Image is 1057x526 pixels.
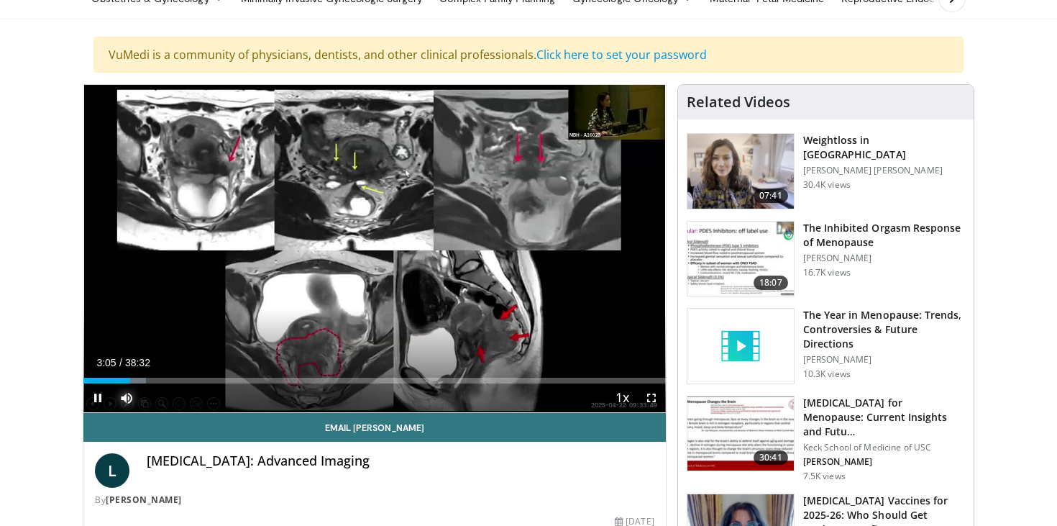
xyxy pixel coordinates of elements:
[687,221,965,297] a: 18:07 The Inhibited Orgasm Response of Menopause [PERSON_NAME] 16.7K views
[95,494,654,507] div: By
[608,384,637,412] button: Playback Rate
[754,276,788,290] span: 18:07
[803,368,851,380] p: 10.3K views
[106,494,182,506] a: [PERSON_NAME]
[803,396,965,439] h3: [MEDICAL_DATA] for Menopause: Current Insights and Futu…
[95,453,129,488] a: L
[803,253,965,264] p: [PERSON_NAME]
[687,308,965,384] a: The Year in Menopause: Trends, Controversies & Future Directions [PERSON_NAME] 10.3K views
[119,357,122,368] span: /
[687,396,965,482] a: 30:41 [MEDICAL_DATA] for Menopause: Current Insights and Futu… Keck School of Medicine of USC [PE...
[637,384,666,412] button: Fullscreen
[754,450,788,465] span: 30:41
[687,133,965,209] a: 07:41 Weightloss in [GEOGRAPHIC_DATA] [PERSON_NAME] [PERSON_NAME] 30.4K views
[803,179,851,191] p: 30.4K views
[112,384,141,412] button: Mute
[93,37,964,73] div: VuMedi is a community of physicians, dentists, and other clinical professionals.
[803,133,965,162] h3: Weightloss in [GEOGRAPHIC_DATA]
[803,165,965,176] p: [PERSON_NAME] [PERSON_NAME]
[687,94,790,111] h4: Related Videos
[536,47,707,63] a: Click here to set your password
[83,378,666,384] div: Progress Bar
[803,308,965,351] h3: The Year in Menopause: Trends, Controversies & Future Directions
[687,222,794,296] img: 283c0f17-5e2d-42ba-a87c-168d447cdba4.150x105_q85_crop-smart_upscale.jpg
[754,189,788,203] span: 07:41
[803,471,846,482] p: 7.5K views
[96,357,116,368] span: 3:05
[803,442,965,453] p: Keck School of Medicine of USC
[803,354,965,366] p: [PERSON_NAME]
[83,85,666,413] video-js: Video Player
[83,413,666,442] a: Email [PERSON_NAME]
[147,453,654,469] h4: [MEDICAL_DATA]: Advanced Imaging
[803,267,851,278] p: 16.7K views
[687,396,794,471] img: 47271b8a-94f4-49c8-b914-2a3d3af03a9e.150x105_q85_crop-smart_upscale.jpg
[83,384,112,412] button: Pause
[687,134,794,209] img: 9983fed1-7565-45be-8934-aef1103ce6e2.150x105_q85_crop-smart_upscale.jpg
[125,357,150,368] span: 38:32
[687,309,794,384] img: video_placeholder_short.svg
[803,456,965,468] p: [PERSON_NAME]
[803,221,965,250] h3: The Inhibited Orgasm Response of Menopause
